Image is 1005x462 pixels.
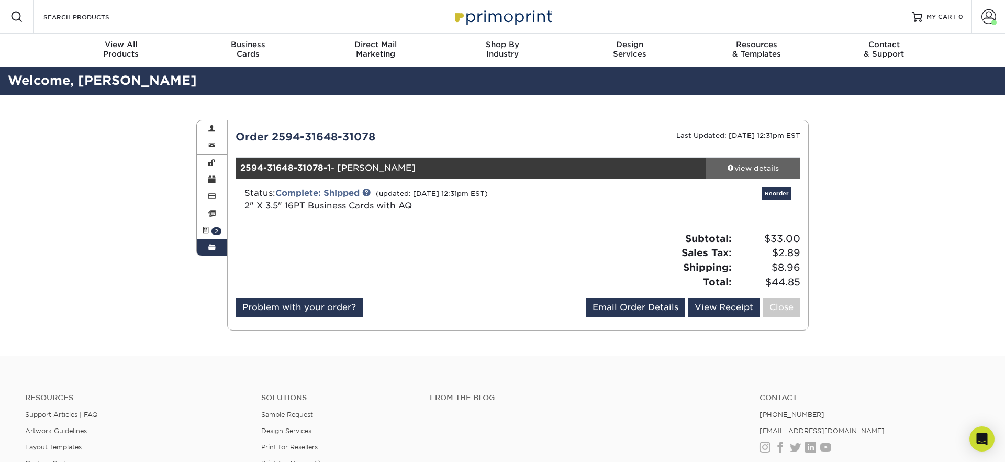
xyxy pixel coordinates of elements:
[450,5,555,28] img: Primoprint
[185,40,312,59] div: Cards
[958,13,963,20] span: 0
[312,40,439,49] span: Direct Mail
[312,40,439,59] div: Marketing
[685,233,732,244] strong: Subtotal:
[228,129,518,145] div: Order 2594-31648-31078
[261,411,313,419] a: Sample Request
[735,260,800,275] span: $8.96
[760,427,885,435] a: [EMAIL_ADDRESS][DOMAIN_NAME]
[703,276,732,288] strong: Total:
[706,158,800,179] a: view details
[683,261,732,273] strong: Shipping:
[566,40,693,49] span: Design
[58,40,185,59] div: Products
[240,163,331,173] strong: 2594-31648-31078-1
[376,190,488,197] small: (updated: [DATE] 12:31pm EST)
[58,34,185,67] a: View AllProducts
[25,427,87,435] a: Artwork Guidelines
[261,443,318,451] a: Print for Resellers
[688,298,760,317] a: View Receipt
[735,246,800,260] span: $2.89
[676,131,800,139] small: Last Updated: [DATE] 12:31pm EST
[236,158,706,179] div: - [PERSON_NAME]
[58,40,185,49] span: View All
[430,393,732,402] h4: From the Blog
[586,298,685,317] a: Email Order Details
[236,298,363,317] a: Problem with your order?
[197,222,227,239] a: 2
[261,393,414,402] h4: Solutions
[762,187,791,200] a: Reorder
[820,34,947,67] a: Contact& Support
[185,40,312,49] span: Business
[682,247,732,258] strong: Sales Tax:
[735,232,800,246] span: $33.00
[439,40,566,49] span: Shop By
[244,201,412,211] a: 2" X 3.5" 16PT Business Cards with AQ
[25,443,82,451] a: Layout Templates
[211,227,221,235] span: 2
[693,40,820,49] span: Resources
[693,34,820,67] a: Resources& Templates
[969,426,995,452] div: Open Intercom Messenger
[926,13,956,21] span: MY CART
[185,34,312,67] a: BusinessCards
[820,40,947,49] span: Contact
[566,34,693,67] a: DesignServices
[760,393,980,402] a: Contact
[275,188,360,198] a: Complete: Shipped
[566,40,693,59] div: Services
[261,427,311,435] a: Design Services
[237,187,612,212] div: Status:
[763,298,800,317] a: Close
[706,163,800,173] div: view details
[312,34,439,67] a: Direct MailMarketing
[25,411,98,419] a: Support Articles | FAQ
[735,275,800,290] span: $44.85
[693,40,820,59] div: & Templates
[439,34,566,67] a: Shop ByIndustry
[760,411,824,419] a: [PHONE_NUMBER]
[820,40,947,59] div: & Support
[439,40,566,59] div: Industry
[42,10,144,23] input: SEARCH PRODUCTS.....
[25,393,245,402] h4: Resources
